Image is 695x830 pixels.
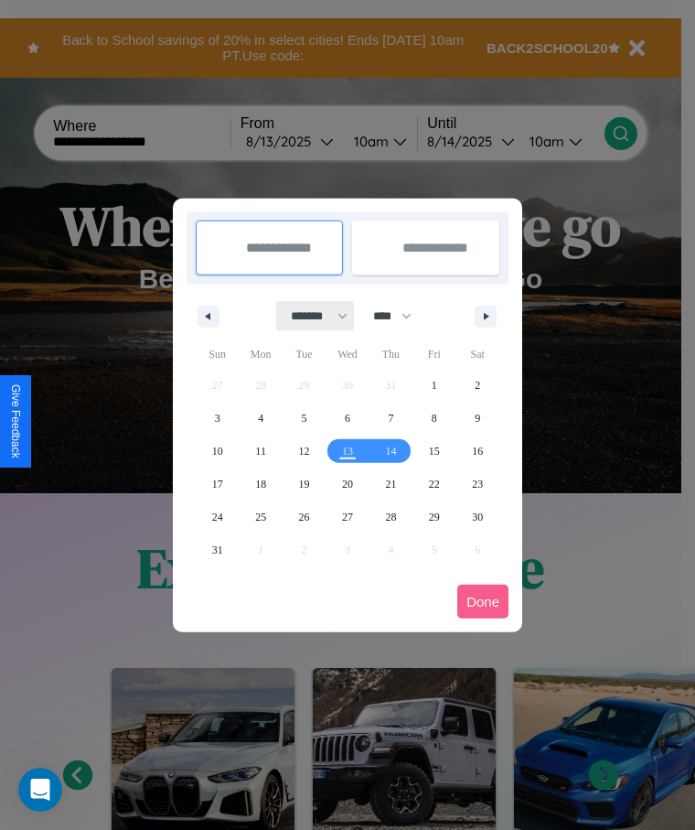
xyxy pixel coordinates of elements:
button: 21 [369,468,412,501]
span: 23 [472,468,483,501]
button: 23 [456,468,499,501]
span: 16 [472,435,483,468]
span: 20 [342,468,353,501]
span: Thu [369,340,412,369]
span: Tue [283,340,326,369]
button: 6 [326,402,369,435]
span: 30 [472,501,483,534]
button: 4 [239,402,282,435]
span: 13 [342,435,353,468]
iframe: Intercom live chat [18,768,62,812]
button: 30 [456,501,499,534]
span: 2 [475,369,480,402]
span: Sun [196,340,239,369]
span: Mon [239,340,282,369]
span: 19 [299,468,310,501]
button: 18 [239,468,282,501]
button: 27 [326,501,369,534]
span: 26 [299,501,310,534]
button: 7 [369,402,412,435]
button: 11 [239,435,282,468]
span: 14 [385,435,396,468]
button: 17 [196,468,239,501]
button: 24 [196,501,239,534]
button: 20 [326,468,369,501]
span: 8 [432,402,437,435]
span: 1 [432,369,437,402]
button: 25 [239,501,282,534]
button: 2 [456,369,499,402]
button: 19 [283,468,326,501]
button: 28 [369,501,412,534]
button: 5 [283,402,326,435]
span: Wed [326,340,369,369]
button: 31 [196,534,239,566]
span: 22 [429,468,440,501]
span: Sat [456,340,499,369]
span: 28 [385,501,396,534]
span: 11 [255,435,266,468]
button: 10 [196,435,239,468]
button: 12 [283,435,326,468]
span: 24 [212,501,223,534]
button: 22 [412,468,455,501]
span: 7 [388,402,393,435]
button: 8 [412,402,455,435]
span: 31 [212,534,223,566]
span: 10 [212,435,223,468]
span: 18 [255,468,266,501]
span: 3 [215,402,220,435]
button: 16 [456,435,499,468]
span: 17 [212,468,223,501]
button: 3 [196,402,239,435]
button: 15 [412,435,455,468]
button: Done [457,585,508,619]
button: 14 [369,435,412,468]
button: 26 [283,501,326,534]
span: 21 [385,468,396,501]
button: 13 [326,435,369,468]
span: 29 [429,501,440,534]
span: 12 [299,435,310,468]
span: 4 [258,402,263,435]
span: 6 [345,402,350,435]
span: 9 [475,402,480,435]
span: 25 [255,501,266,534]
span: 15 [429,435,440,468]
span: 5 [302,402,307,435]
div: Give Feedback [9,384,22,458]
button: 29 [412,501,455,534]
span: 27 [342,501,353,534]
button: 9 [456,402,499,435]
button: 1 [412,369,455,402]
span: Fri [412,340,455,369]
